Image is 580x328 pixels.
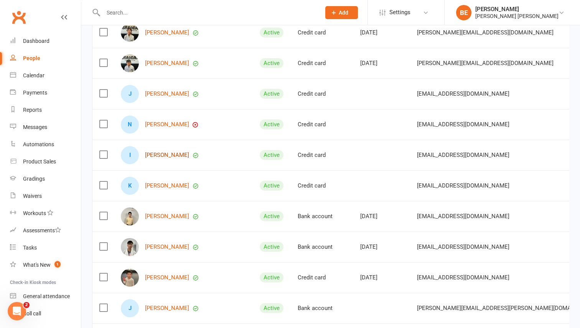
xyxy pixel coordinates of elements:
span: 1 [54,261,61,268]
div: [DATE] [360,244,403,250]
button: Add [325,6,358,19]
span: [EMAIL_ADDRESS][DOMAIN_NAME] [417,240,509,254]
a: People [10,50,81,67]
a: General attendance kiosk mode [10,288,81,305]
div: Credit card [298,121,346,128]
div: Calendar [23,72,44,78]
div: Active [260,181,283,191]
div: Gradings [23,176,45,182]
img: Thomas [121,238,139,256]
a: Automations [10,136,81,153]
span: [PERSON_NAME][EMAIL_ADDRESS][DOMAIN_NAME] [417,56,554,70]
div: Roll call [23,310,41,317]
a: Product Sales [10,153,81,170]
div: Messages [23,124,47,130]
div: Ivan [121,146,139,164]
input: Search... [101,7,315,18]
div: Bank account [298,213,346,220]
div: Credit card [298,152,346,158]
div: Active [260,211,283,221]
div: Payments [23,90,47,96]
div: Credit card [298,183,346,189]
span: [EMAIL_ADDRESS][DOMAIN_NAME] [417,148,509,162]
span: [EMAIL_ADDRESS][DOMAIN_NAME] [417,178,509,193]
div: Jaden [121,85,139,103]
a: [PERSON_NAME] [145,29,189,36]
a: Tasks [10,239,81,256]
div: Tasks [23,245,37,251]
div: Credit card [298,274,346,281]
div: [PERSON_NAME] [PERSON_NAME] [475,13,559,20]
a: Payments [10,84,81,101]
div: Bank account [298,244,346,250]
span: [EMAIL_ADDRESS][DOMAIN_NAME] [417,270,509,285]
div: [DATE] [360,274,403,281]
div: [DATE] [360,29,403,36]
div: Reports [23,107,42,113]
div: Active [260,273,283,282]
a: Waivers [10,188,81,205]
div: Active [260,89,283,99]
a: Assessments [10,222,81,239]
span: [EMAIL_ADDRESS][DOMAIN_NAME] [417,209,509,224]
span: [PERSON_NAME][EMAIL_ADDRESS][DOMAIN_NAME] [417,25,554,40]
div: Jonas [121,299,139,317]
span: [EMAIL_ADDRESS][DOMAIN_NAME] [417,117,509,132]
a: [PERSON_NAME] [145,91,189,97]
a: Dashboard [10,33,81,50]
a: Workouts [10,205,81,222]
span: 2 [23,302,30,308]
a: [PERSON_NAME] [145,183,189,189]
div: Credit card [298,91,346,97]
a: [PERSON_NAME] [145,213,189,220]
div: Assessments [23,227,61,233]
div: Kyle [121,177,139,195]
div: Workouts [23,210,46,216]
a: [PERSON_NAME] [145,244,189,250]
div: Active [260,242,283,252]
a: Messages [10,119,81,136]
a: Reports [10,101,81,119]
a: [PERSON_NAME] [145,60,189,67]
iframe: Intercom live chat [8,302,26,320]
div: What's New [23,262,51,268]
div: General attendance [23,293,70,299]
div: Product Sales [23,158,56,165]
div: People [23,55,40,61]
div: Credit card [298,60,346,67]
div: [DATE] [360,60,403,67]
div: Active [260,58,283,68]
div: Waivers [23,193,42,199]
div: [PERSON_NAME] [475,6,559,13]
span: [EMAIL_ADDRESS][DOMAIN_NAME] [417,86,509,101]
a: [PERSON_NAME] [145,305,189,312]
div: Automations [23,141,54,147]
a: Roll call [10,305,81,322]
a: Calendar [10,67,81,84]
a: [PERSON_NAME] [145,121,189,128]
div: Active [260,303,283,313]
div: Dashboard [23,38,49,44]
a: Gradings [10,170,81,188]
img: WILLIAM [121,207,139,225]
div: Active [260,28,283,38]
div: Bank account [298,305,346,312]
span: Add [339,10,348,16]
a: [PERSON_NAME] [145,274,189,281]
div: Active [260,119,283,129]
span: Settings [389,4,410,21]
div: Active [260,150,283,160]
div: [DATE] [360,213,403,220]
a: [PERSON_NAME] [145,152,189,158]
a: What's New1 [10,256,81,274]
a: Clubworx [9,8,28,27]
div: BE [456,5,471,20]
div: Nina [121,116,139,134]
img: Liu [121,24,139,42]
img: Rex [121,269,139,287]
div: Credit card [298,29,346,36]
img: Liu [121,54,139,72]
